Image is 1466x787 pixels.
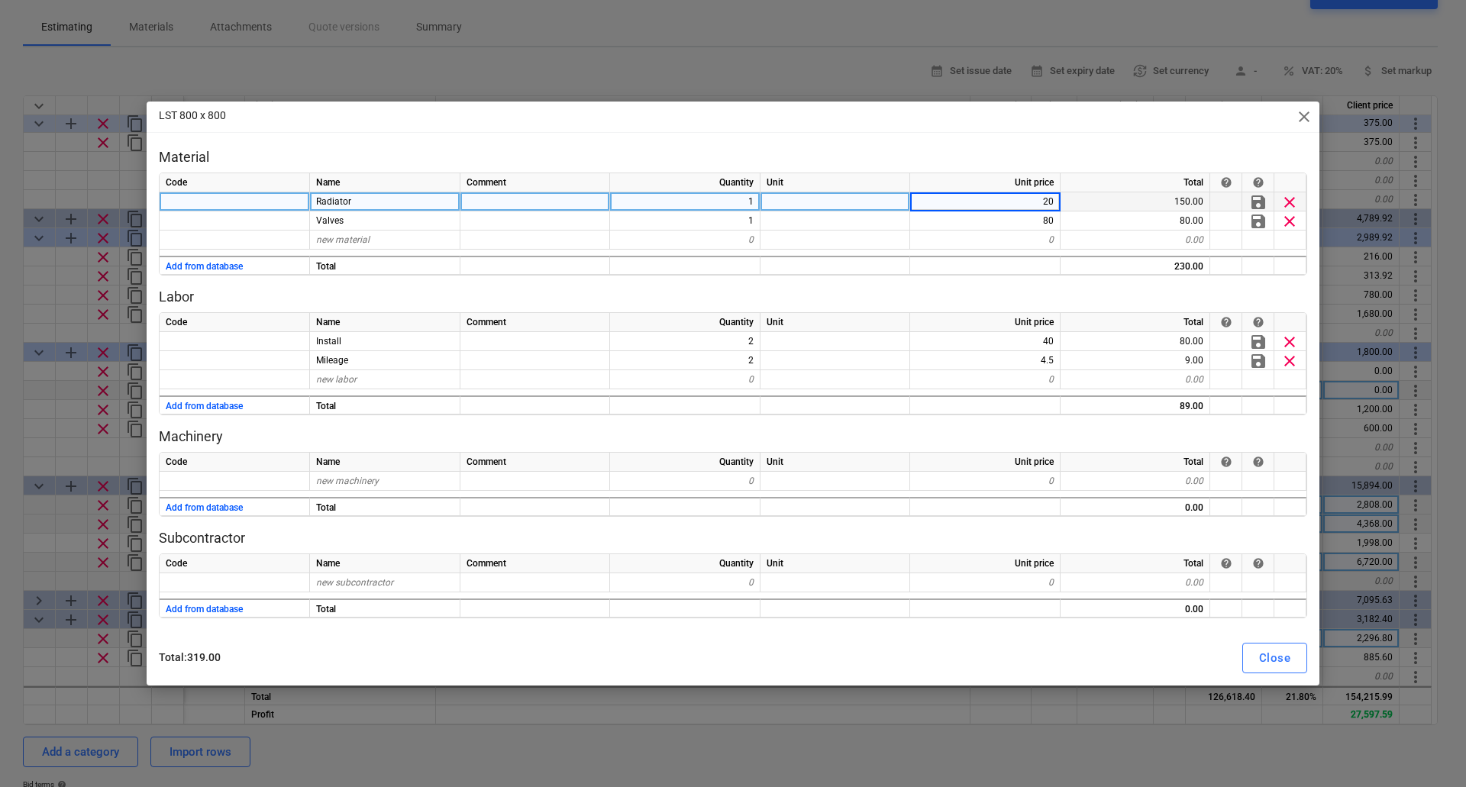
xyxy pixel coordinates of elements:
div: 80.00 [1061,211,1210,231]
div: 0 [610,370,760,389]
span: help [1220,456,1232,468]
div: If the row is from the cost database then you can anytime get the latest price from there. [1220,176,1232,189]
div: If the row is from the cost database then you can anytime get the latest price from there. [1220,316,1232,328]
div: The button in this column allows you to either save a row into the cost database or update its pr... [1252,456,1264,468]
div: 150.00 [1061,192,1210,211]
div: Total [310,395,460,414]
span: Delete material [1280,352,1299,370]
span: Save material in database [1249,212,1267,231]
span: Delete material [1280,212,1299,231]
div: Close [1259,648,1290,668]
div: Quantity [610,313,760,332]
div: Quantity [610,554,760,573]
div: 1 [610,192,760,211]
div: 0.00 [1061,370,1210,389]
div: Name [310,453,460,472]
div: Total [310,256,460,275]
div: 2 [610,332,760,351]
div: 9.00 [1061,351,1210,370]
button: Add from database [166,498,243,518]
div: If the row is from the cost database then you can anytime get the latest price from there. [1220,557,1232,569]
div: Comment [460,554,610,573]
div: Name [310,313,460,332]
div: Code [160,554,310,573]
div: Code [160,313,310,332]
span: new machinery [316,476,379,486]
span: Install [316,336,341,347]
div: Unit price [910,313,1061,332]
div: 0 [610,573,760,592]
div: 0 [910,573,1061,592]
div: Comment [460,173,610,192]
div: Unit [760,554,910,573]
div: 0 [910,231,1061,250]
p: Labor [159,288,1307,306]
div: Quantity [610,173,760,192]
button: Add from database [166,600,243,619]
span: Save material in database [1249,352,1267,370]
div: 0.00 [1061,231,1210,250]
p: Subcontractor [159,529,1307,547]
div: Total [1061,173,1210,192]
div: 80 [910,211,1061,231]
div: Name [310,173,460,192]
div: 0 [610,472,760,491]
span: close [1295,108,1313,126]
button: Add from database [166,257,243,276]
span: help [1252,557,1264,569]
div: The button in this column allows you to either save a row into the cost database or update its pr... [1252,176,1264,189]
span: new subcontractor [316,577,393,588]
div: 0 [610,231,760,250]
span: new material [316,234,370,245]
div: Unit [760,453,910,472]
p: LST 800 x 800 [159,108,226,124]
div: 40 [910,332,1061,351]
p: Machinery [159,427,1307,446]
div: Quantity [610,453,760,472]
div: Unit [760,313,910,332]
span: help [1220,176,1232,189]
p: Material [159,148,1307,166]
div: Name [310,554,460,573]
div: 0.00 [1061,472,1210,491]
div: 0 [910,472,1061,491]
div: Code [160,453,310,472]
div: Unit [760,173,910,192]
span: help [1252,176,1264,189]
div: 80.00 [1061,332,1210,351]
span: Valves [316,215,344,226]
span: Save material in database [1249,333,1267,351]
div: Comment [460,313,610,332]
div: Total [310,497,460,516]
span: Save material in database [1249,193,1267,211]
span: help [1252,316,1264,328]
span: help [1252,456,1264,468]
span: Radiator [316,196,351,207]
div: Code [160,173,310,192]
span: help [1220,557,1232,569]
div: Total [1061,453,1210,472]
button: Close [1242,643,1307,673]
div: 89.00 [1061,395,1210,414]
div: The button in this column allows you to either save a row into the cost database or update its pr... [1252,316,1264,328]
div: 1 [610,211,760,231]
div: The button in this column allows you to either save a row into the cost database or update its pr... [1252,557,1264,569]
div: 4.5 [910,351,1061,370]
div: If the row is from the cost database then you can anytime get the latest price from there. [1220,456,1232,468]
div: Unit price [910,173,1061,192]
div: 230.00 [1061,256,1210,275]
div: 0.00 [1061,598,1210,618]
div: Unit price [910,453,1061,472]
span: Delete material [1280,333,1299,351]
span: help [1220,316,1232,328]
div: Total [310,598,460,618]
div: 2 [610,351,760,370]
span: Mileage [316,355,348,366]
button: Add from database [166,397,243,416]
div: Unit price [910,554,1061,573]
div: Total [1061,313,1210,332]
span: new labor [316,374,357,385]
div: 0.00 [1061,573,1210,592]
div: 0 [910,370,1061,389]
p: Total : 319.00 [159,650,725,666]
